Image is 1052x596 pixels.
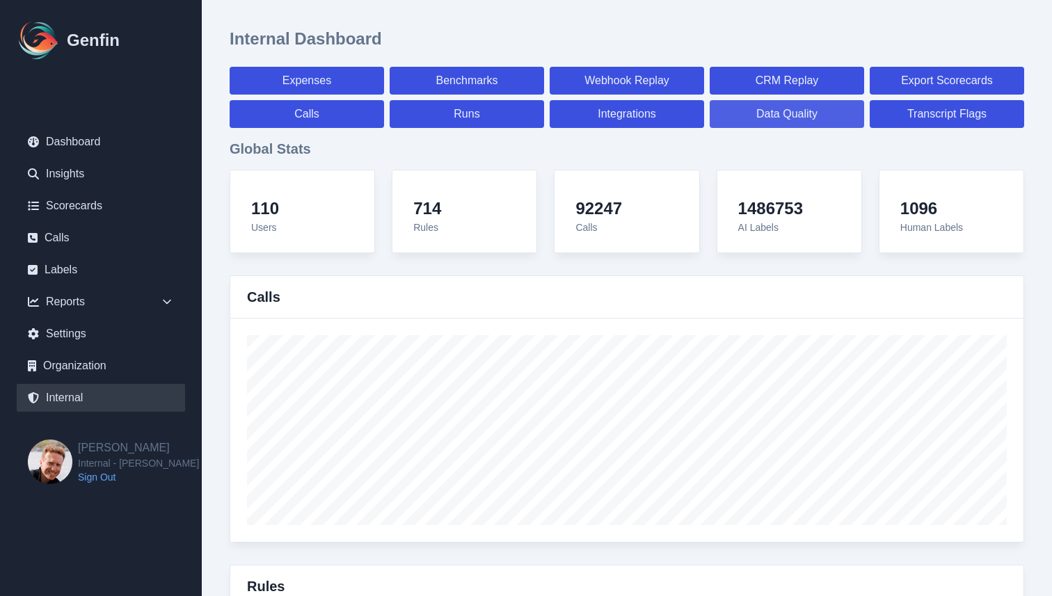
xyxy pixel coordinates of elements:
[17,160,185,188] a: Insights
[230,139,1024,159] h3: Global Stats
[67,29,120,51] h1: Genfin
[247,577,285,596] h3: Rules
[413,198,441,219] h4: 714
[17,320,185,348] a: Settings
[17,18,61,63] img: Logo
[17,192,185,220] a: Scorecards
[390,67,544,95] a: Benchmarks
[17,256,185,284] a: Labels
[390,100,544,128] a: Runs
[710,100,864,128] a: Data Quality
[17,384,185,412] a: Internal
[17,128,185,156] a: Dashboard
[575,222,597,233] span: Calls
[738,222,779,233] span: AI Labels
[251,222,277,233] span: Users
[78,440,199,456] h2: [PERSON_NAME]
[247,287,280,307] h3: Calls
[78,470,199,484] a: Sign Out
[230,100,384,128] a: Calls
[78,456,199,470] span: Internal - [PERSON_NAME]
[900,198,963,219] h4: 1096
[900,222,963,233] span: Human Labels
[413,222,438,233] span: Rules
[251,198,279,219] h4: 110
[738,198,803,219] h4: 1486753
[17,288,185,316] div: Reports
[17,224,185,252] a: Calls
[230,67,384,95] a: Expenses
[28,440,72,484] img: Brian Dunagan
[550,67,704,95] a: Webhook Replay
[870,100,1024,128] a: Transcript Flags
[550,100,704,128] a: Integrations
[230,28,382,50] h1: Internal Dashboard
[870,67,1024,95] a: Export Scorecards
[575,198,622,219] h4: 92247
[710,67,864,95] a: CRM Replay
[17,352,185,380] a: Organization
